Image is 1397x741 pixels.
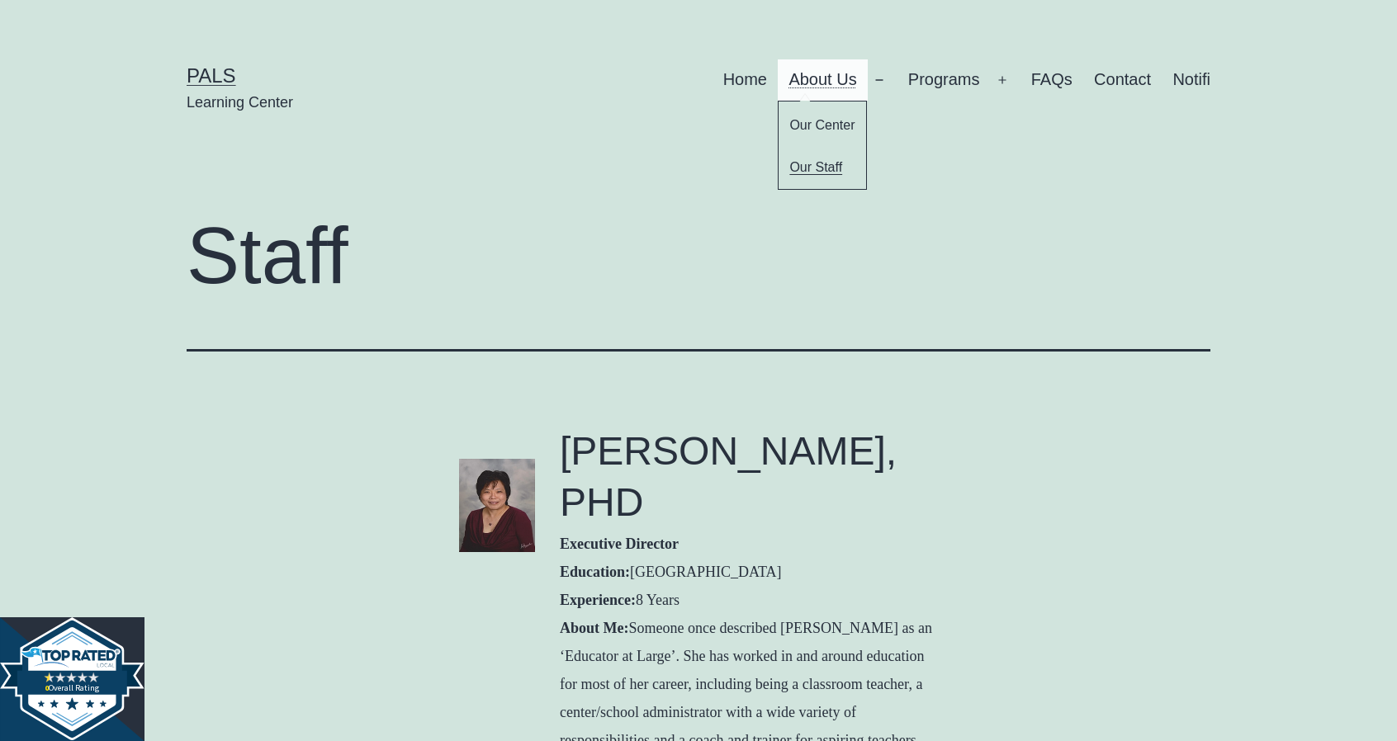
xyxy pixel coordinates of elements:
[1021,59,1083,101] a: FAQs
[778,59,868,101] a: About Us
[560,564,630,580] strong: Education:
[1083,59,1162,101] a: Contact
[779,104,866,146] a: Our Center
[459,459,535,552] img: Ruth
[897,59,991,101] a: Programs
[45,682,50,693] tspan: 0
[187,212,1210,300] h1: Staff
[779,147,866,189] a: Our Staff
[187,92,293,113] p: Learning Center
[723,59,1210,101] nav: Primary menu
[560,536,679,552] strong: Executive Director
[1162,59,1221,101] a: Notifi
[560,620,629,636] strong: About Me:
[560,426,938,529] h2: [PERSON_NAME], PHD
[560,592,636,608] strong: Experience:
[187,64,236,87] a: PALS
[712,59,778,101] a: Home
[45,682,100,693] text: Overall Rating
